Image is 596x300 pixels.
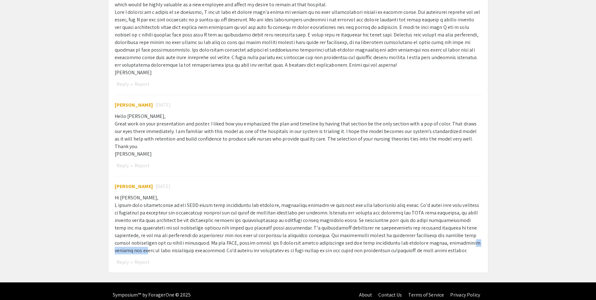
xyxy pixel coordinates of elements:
[378,292,402,298] a: Contact Us
[133,258,151,266] button: Report
[115,183,153,190] span: [PERSON_NAME]
[115,80,131,88] button: Reply
[450,292,480,298] a: Privacy Policy
[115,162,131,170] button: Reply
[133,162,151,170] button: Report
[359,292,372,298] a: About
[5,272,27,295] iframe: Chat
[408,292,444,298] a: Terms of Service
[156,101,171,109] span: [DATE]
[115,102,153,108] span: [PERSON_NAME]
[156,183,171,190] span: [DATE]
[115,258,131,266] button: Reply
[115,258,482,266] div: •
[115,113,482,158] div: Hello [PERSON_NAME], Great work on your presentation and poster. I liked how you emphasized the p...
[115,162,482,170] div: •
[115,194,482,254] div: Hi [PERSON_NAME], L ipsum dolo sitametconse ad eli SEDD eiusm temp incididuntu lab etdolore, magn...
[115,80,482,88] div: •
[133,80,151,88] button: Report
